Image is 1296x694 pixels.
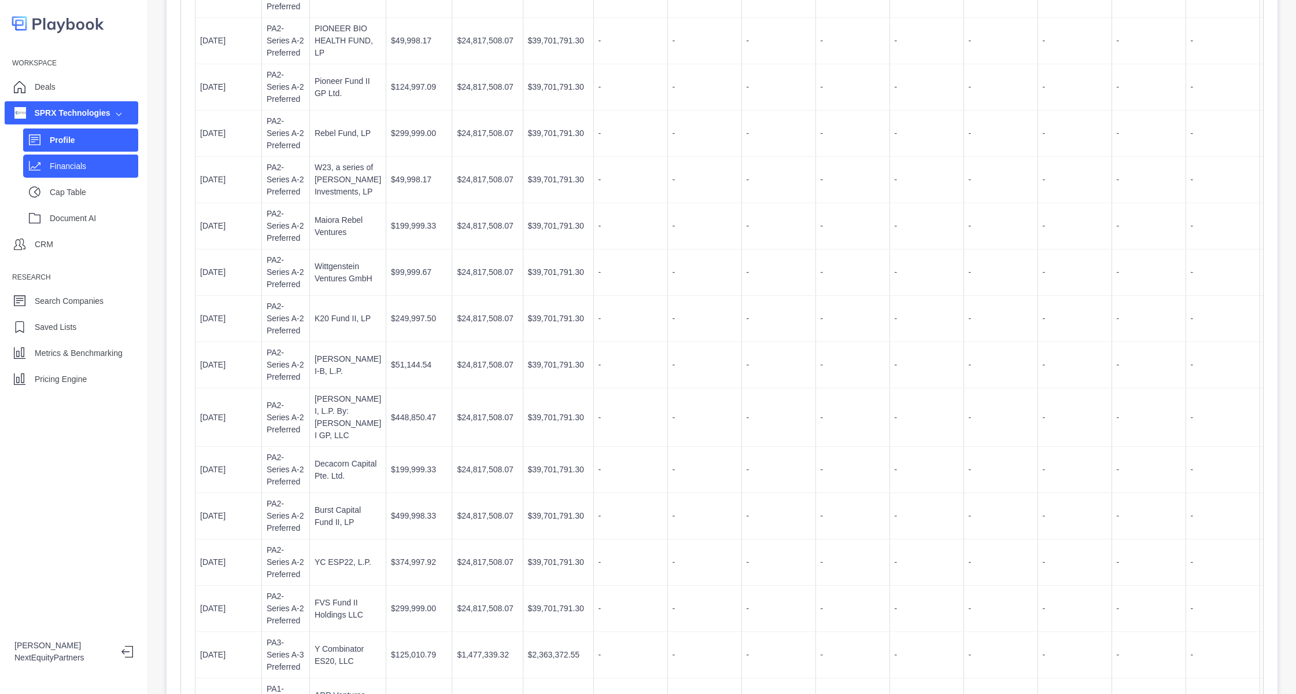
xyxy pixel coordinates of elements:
[391,35,447,47] p: $49,998.17
[1043,649,1107,661] p: -
[35,347,123,359] p: Metrics & Benchmarking
[1043,220,1107,232] p: -
[50,186,138,199] p: Cap Table
[528,313,589,325] p: $39,701,791.30
[969,359,1033,371] p: -
[315,75,381,100] p: Pioneer Fund II GP Ltd.
[895,556,959,568] p: -
[1043,35,1107,47] p: -
[599,649,663,661] p: -
[315,643,381,667] p: Y Combinator ES20, LLC
[821,603,885,615] p: -
[673,35,737,47] p: -
[969,464,1033,476] p: -
[673,603,737,615] p: -
[969,174,1033,186] p: -
[200,174,257,186] p: [DATE]
[315,260,381,285] p: Wittgenstein Ventures GmbH
[599,603,663,615] p: -
[673,412,737,424] p: -
[747,313,811,325] p: -
[747,649,811,661] p: -
[267,498,305,534] p: PA2-Series A-2 Preferred
[1043,266,1107,278] p: -
[895,81,959,93] p: -
[821,649,885,661] p: -
[895,510,959,522] p: -
[895,313,959,325] p: -
[599,412,663,424] p: -
[457,556,518,568] p: $24,817,508.07
[315,214,381,238] p: Maiora Rebel Ventures
[457,649,518,661] p: $1,477,339.32
[895,127,959,139] p: -
[821,127,885,139] p: -
[528,266,589,278] p: $39,701,791.30
[1043,510,1107,522] p: -
[969,649,1033,661] p: -
[267,544,305,581] p: PA2-Series A-2 Preferred
[599,127,663,139] p: -
[1117,35,1181,47] p: -
[267,254,305,291] p: PA2-Series A-2 Preferred
[821,359,885,371] p: -
[821,510,885,522] p: -
[457,266,518,278] p: $24,817,508.07
[895,220,959,232] p: -
[1117,603,1181,615] p: -
[1191,266,1255,278] p: -
[821,81,885,93] p: -
[969,127,1033,139] p: -
[673,359,737,371] p: -
[673,81,737,93] p: -
[747,266,811,278] p: -
[12,12,104,35] img: logo-colored
[267,637,305,673] p: PA3-Series A-3 Preferred
[1043,313,1107,325] p: -
[821,35,885,47] p: -
[457,127,518,139] p: $24,817,508.07
[599,220,663,232] p: -
[14,107,110,119] div: SPRX Technologies
[35,295,104,307] p: Search Companies
[1117,266,1181,278] p: -
[457,464,518,476] p: $24,817,508.07
[1117,359,1181,371] p: -
[673,556,737,568] p: -
[528,81,589,93] p: $39,701,791.30
[457,412,518,424] p: $24,817,508.07
[457,174,518,186] p: $24,817,508.07
[821,266,885,278] p: -
[673,649,737,661] p: -
[50,160,138,172] p: Financials
[1117,313,1181,325] p: -
[50,212,138,225] p: Document AI
[969,556,1033,568] p: -
[267,590,305,627] p: PA2-Series A-2 Preferred
[1191,649,1255,661] p: -
[1043,81,1107,93] p: -
[599,359,663,371] p: -
[895,359,959,371] p: -
[599,464,663,476] p: -
[747,359,811,371] p: -
[1191,464,1255,476] p: -
[1117,412,1181,424] p: -
[1191,81,1255,93] p: -
[1043,127,1107,139] p: -
[315,597,381,621] p: FVS Fund II Holdings LLC
[895,603,959,615] p: -
[969,266,1033,278] p: -
[1117,464,1181,476] p: -
[673,220,737,232] p: -
[14,652,112,664] p: NextEquityPartners
[895,464,959,476] p: -
[200,603,257,615] p: [DATE]
[391,510,447,522] p: $499,998.33
[14,107,26,119] img: company image
[821,412,885,424] p: -
[673,313,737,325] p: -
[267,69,305,105] p: PA2-Series A-2 Preferred
[821,556,885,568] p: -
[315,23,381,59] p: PIONEER BIO HEALTH FUND, LP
